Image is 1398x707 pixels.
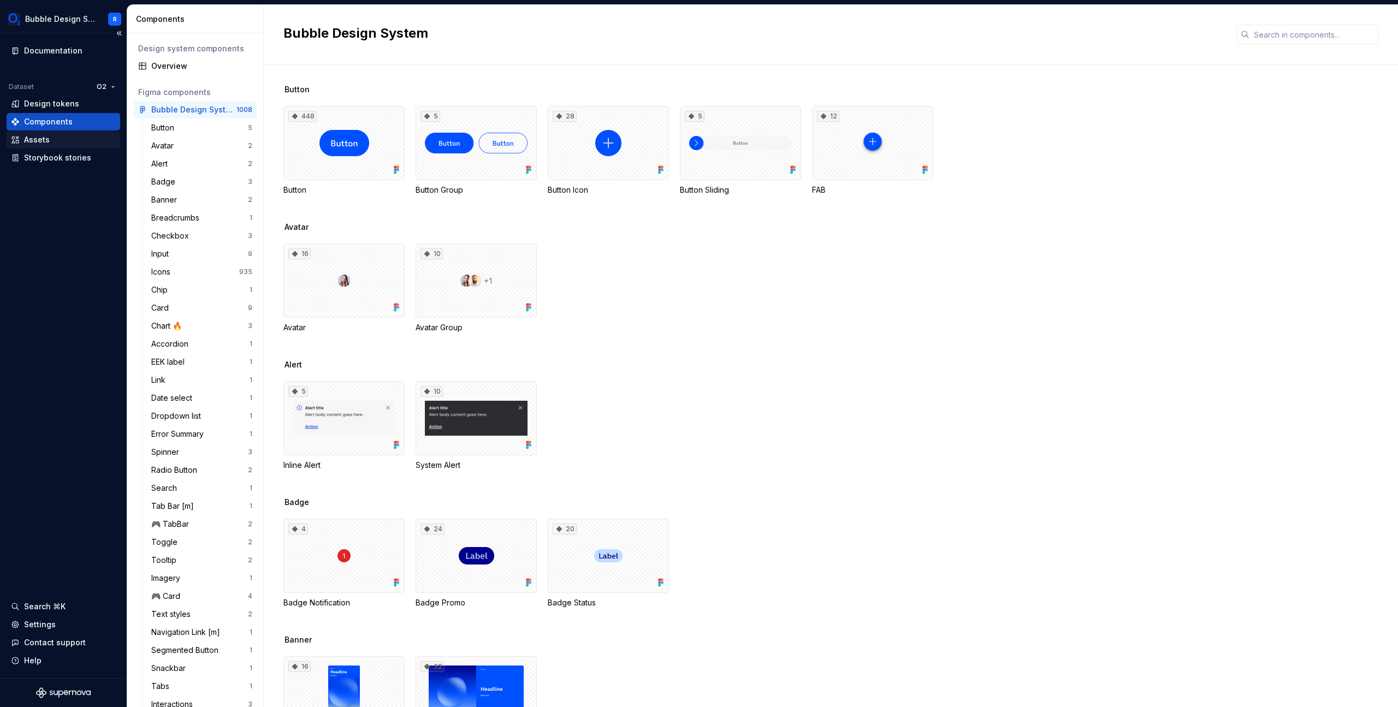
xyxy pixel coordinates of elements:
div: 5 [288,386,308,397]
div: Components [136,14,259,25]
div: Dropdown list [151,411,205,421]
div: 16Avatar [283,243,405,333]
a: Link1 [147,371,257,389]
div: Figma components [138,87,252,98]
div: Text styles [151,609,195,620]
div: 2 [248,141,252,150]
div: Tab Bar [m] [151,501,198,512]
div: Help [24,655,42,666]
button: Help [7,652,120,669]
a: Input9 [147,245,257,263]
a: Components [7,113,120,130]
div: 16 [288,248,311,259]
div: 5Button Sliding [680,106,801,195]
div: 2 [248,520,252,528]
div: 9 [248,304,252,312]
div: Design tokens [24,98,79,109]
span: Banner [285,634,312,645]
div: 10 [420,386,443,397]
div: Accordion [151,338,193,349]
div: Toggle [151,537,182,548]
button: O2 [92,79,120,94]
div: 935 [239,268,252,276]
svg: Supernova Logo [36,687,91,698]
a: Chip1 [147,281,257,299]
div: Settings [24,619,56,630]
div: 2 [248,159,252,168]
div: Imagery [151,573,185,584]
a: Snackbar1 [147,660,257,677]
div: Date select [151,393,197,403]
div: Bubble Design System [151,104,233,115]
div: Navigation Link [m] [151,627,224,638]
div: 1 [250,286,252,294]
div: 448 [288,111,317,122]
div: 1 [250,646,252,655]
div: 12FAB [812,106,933,195]
div: Inline Alert [283,460,405,471]
div: Button Icon [548,185,669,195]
div: Storybook stories [24,152,91,163]
div: Avatar [283,322,405,333]
div: 1 [250,664,252,673]
a: Tooltip2 [147,551,257,569]
button: Search ⌘K [7,598,120,615]
div: 1 [250,394,252,402]
div: 5Inline Alert [283,381,405,471]
div: Assets [24,134,50,145]
div: 12 [817,111,839,122]
div: Search ⌘K [24,601,66,612]
a: Navigation Link [m]1 [147,623,257,641]
div: 2 [248,556,252,565]
div: Design system components [138,43,252,54]
span: Avatar [285,222,309,233]
div: Icons [151,266,175,277]
a: Badge3 [147,173,257,191]
a: Imagery1 [147,569,257,587]
div: 1 [250,574,252,583]
div: 28Button Icon [548,106,669,195]
span: Alert [285,359,302,370]
div: 2 [248,538,252,546]
a: Toggle2 [147,533,257,551]
div: 5Button Group [416,106,537,195]
a: Button5 [147,119,257,136]
a: Text styles2 [147,605,257,623]
div: 2 [248,466,252,474]
div: Chart 🔥 [151,320,186,331]
div: 20Badge Status [548,519,669,608]
span: O2 [97,82,106,91]
div: 24 [420,524,445,534]
div: Dataset [9,82,34,91]
div: 3 [248,231,252,240]
div: Button Group [416,185,537,195]
a: Design tokens [7,95,120,112]
div: Input [151,248,173,259]
div: 1 [250,682,252,691]
div: Checkbox [151,230,193,241]
div: Link [151,375,170,385]
img: 1a847f6c-1245-4c66-adf2-ab3a177fc91e.png [8,13,21,26]
div: 3 [248,177,252,186]
a: Tab Bar [m]1 [147,497,257,515]
div: 5 [248,123,252,132]
div: Avatar [151,140,178,151]
div: 4 [248,592,252,601]
div: Badge Notification [283,597,405,608]
a: Checkbox3 [147,227,257,245]
div: FAB [812,185,933,195]
span: Badge [285,497,309,508]
a: Banner2 [147,191,257,209]
div: Breadcrumbs [151,212,204,223]
div: Badge Promo [416,597,537,608]
a: Avatar2 [147,137,257,155]
div: System Alert [416,460,537,471]
span: Button [285,84,310,95]
div: Error Summary [151,429,208,439]
div: 5 [685,111,704,122]
a: Segmented Button1 [147,641,257,659]
div: 4 [288,524,308,534]
div: Tabs [151,681,174,692]
a: Dropdown list1 [147,407,257,425]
